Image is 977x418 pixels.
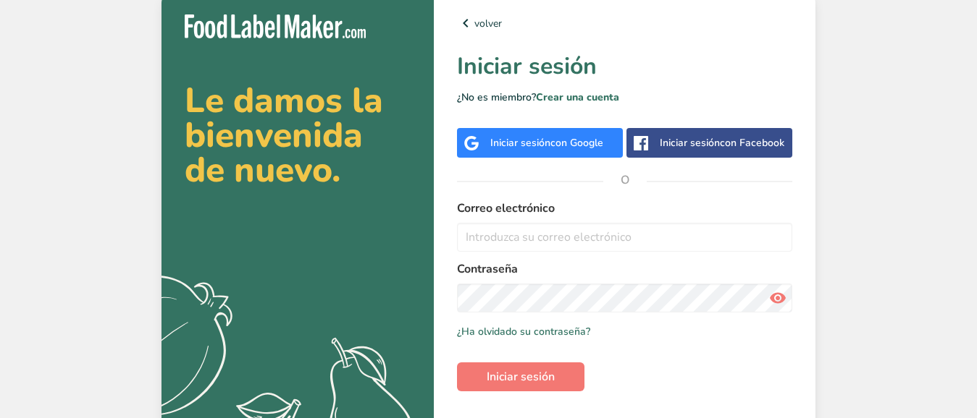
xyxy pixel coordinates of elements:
h1: Iniciar sesión [457,49,792,84]
label: Correo electrónico [457,200,792,217]
div: Iniciar sesión [660,135,784,150]
span: Iniciar sesión [487,368,555,385]
a: Crear una cuenta [536,90,619,104]
img: Food Label Maker [185,14,366,38]
a: volver [457,14,792,32]
button: Iniciar sesión [457,362,584,391]
div: Iniciar sesión [490,135,603,150]
label: Contraseña [457,260,792,278]
p: ¿No es miembro? [457,90,792,105]
span: con Facebook [720,136,784,150]
h2: Le damos la bienvenida de nuevo. [185,83,411,187]
span: con Google [550,136,603,150]
a: ¿Ha olvidado su contraseña? [457,324,590,339]
span: O [603,158,647,202]
input: Introduzca su correo electrónico [457,223,792,252]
